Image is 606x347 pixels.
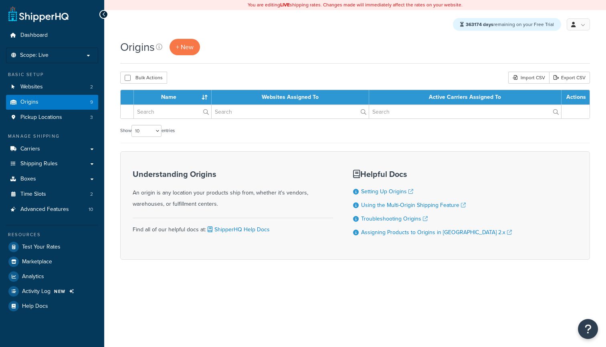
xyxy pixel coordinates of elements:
span: Advanced Features [20,206,69,213]
strong: 363174 days [466,21,493,28]
a: Advanced Features 10 [6,202,98,217]
span: Activity Log [22,288,50,295]
a: Export CSV [549,72,590,84]
div: remaining on your Free Trial [453,18,561,31]
a: Time Slots 2 [6,187,98,202]
input: Search [134,105,211,118]
li: Activity Log [6,284,98,299]
th: Active Carriers Assigned To [369,90,562,104]
h1: Origins [120,39,155,55]
span: Marketplace [22,259,52,265]
span: Websites [20,84,43,90]
h3: Understanding Origins [133,170,333,179]
select: Showentries [131,125,162,137]
a: Marketplace [6,255,98,269]
div: Manage Shipping [6,133,98,140]
a: Test Your Rates [6,240,98,254]
a: Setting Up Origins [361,187,413,196]
span: Boxes [20,176,36,183]
span: 9 [90,99,93,106]
b: LIVE [280,1,290,8]
span: 2 [90,84,93,90]
div: Import CSV [508,72,549,84]
a: Carriers [6,142,98,156]
input: Search [212,105,369,118]
a: ShipperHQ Help Docs [206,225,270,234]
div: Resources [6,231,98,238]
a: Using the Multi-Origin Shipping Feature [361,201,466,209]
span: Test Your Rates [22,244,61,251]
span: Pickup Locations [20,114,62,121]
span: Help Docs [22,303,48,310]
a: Websites 2 [6,80,98,94]
a: Troubleshooting Origins [361,215,428,223]
span: NEW [54,288,66,295]
th: Name [134,90,211,104]
div: An origin is any location your products ship from, whether it's vendors, warehouses, or fulfillme... [133,170,333,210]
a: Boxes [6,172,98,187]
a: Origins 9 [6,95,98,110]
span: Carriers [20,146,40,152]
label: Show entries [120,125,175,137]
span: Time Slots [20,191,46,198]
button: Open Resource Center [578,319,598,339]
div: Find all of our helpful docs at: [133,218,333,235]
span: Shipping Rules [20,160,58,167]
h3: Helpful Docs [353,170,512,179]
span: 2 [90,191,93,198]
span: Analytics [22,273,44,280]
a: + New [170,39,200,55]
li: Origins [6,95,98,110]
th: Websites Assigned To [212,90,369,104]
li: Websites [6,80,98,94]
span: 10 [89,206,93,213]
li: Advanced Features [6,202,98,217]
a: Analytics [6,269,98,284]
span: 3 [90,114,93,121]
span: Scope: Live [20,52,48,59]
a: Assigning Products to Origins in [GEOGRAPHIC_DATA] 2.x [361,228,512,237]
a: Dashboard [6,28,98,43]
a: Shipping Rules [6,156,98,171]
a: Help Docs [6,299,98,313]
span: + New [176,42,194,52]
th: Actions [562,90,590,104]
li: Time Slots [6,187,98,202]
li: Pickup Locations [6,110,98,125]
a: ShipperHQ Home [8,6,69,22]
a: Pickup Locations 3 [6,110,98,125]
div: Basic Setup [6,71,98,78]
a: Activity Log NEW [6,284,98,299]
span: Origins [20,99,38,106]
span: Dashboard [20,32,48,39]
button: Bulk Actions [120,72,167,84]
input: Search [369,105,561,118]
